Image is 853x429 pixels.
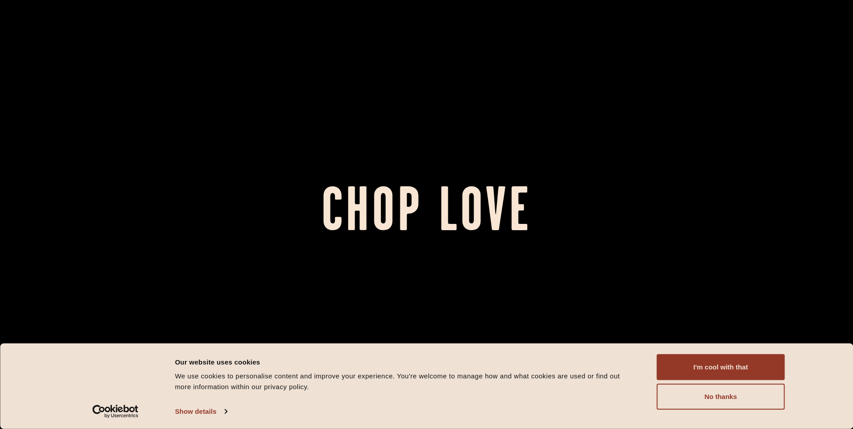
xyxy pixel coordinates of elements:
[657,354,785,380] button: I'm cool with that
[657,384,785,410] button: No thanks
[76,405,154,418] a: Usercentrics Cookiebot - opens in a new window
[175,371,637,392] div: We use cookies to personalise content and improve your experience. You're welcome to manage how a...
[175,405,227,418] a: Show details
[175,356,637,367] div: Our website uses cookies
